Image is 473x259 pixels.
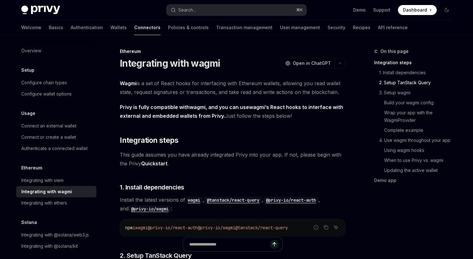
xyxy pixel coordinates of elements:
[378,20,408,35] a: API reference
[71,20,103,35] a: Authentication
[21,6,60,14] img: dark logo
[168,20,209,35] a: Policies & controls
[374,108,457,125] a: Wrap your app with the WagmiProvider
[120,150,345,168] span: This guide assumes you have already integrated Privy into your app. If not, please begin with the...
[120,183,184,192] span: 1. Install dependencies
[374,88,457,98] a: 3. Setup wagmi
[178,6,196,14] div: Search...
[120,135,178,145] span: Integration steps
[21,90,72,98] div: Configure wallet options
[125,225,133,231] span: npm
[134,20,160,35] a: Connectors
[133,225,135,231] span: i
[120,79,345,96] span: is a set of React hooks for interfacing with Ethereum wallets, allowing you read wallet state, re...
[21,20,41,35] a: Welcome
[281,58,335,69] button: Open in ChatGPT
[129,205,171,212] a: @privy-io/wagmi
[21,177,64,184] div: Integrating with viem
[16,77,96,88] a: Configure chain types
[189,237,270,251] input: Ask a question...
[353,7,366,13] a: Demo
[21,145,88,152] div: Authenticate a connected wallet
[374,98,457,108] a: Build your wagmi config
[185,197,203,203] a: wagmi
[120,104,343,119] strong: Privy is fully compatible with , and you can use ’s React hooks to interface with external and em...
[374,78,457,88] a: 2. Setup TanStack Query
[442,5,452,15] button: Toggle dark mode
[280,20,320,35] a: User management
[190,104,206,111] a: wagmi
[374,165,457,175] a: Updating the active wallet
[21,47,41,54] div: Overview
[185,197,203,204] code: wagmi
[296,8,303,13] span: ⌘ K
[120,103,345,120] span: Just follow the steps below!
[374,175,457,185] a: Demo app
[398,5,437,15] a: Dashboard
[120,58,220,69] h1: Integrating with wagmi
[16,186,96,197] a: Integrating with wagmi
[16,143,96,154] a: Authenticate a connected wallet
[263,197,318,203] a: @privy-io/react-auth
[21,122,76,130] div: Connect an external wallet
[21,79,67,86] div: Configure chain types
[49,20,63,35] a: Basics
[322,223,330,231] button: Copy the contents from the code block
[374,135,457,145] a: 4. Use wagmi throughout your app
[249,104,265,111] a: wagmi
[204,197,262,204] code: @tanstack/react-query
[120,80,136,87] a: Wagmi
[110,20,127,35] a: Wallets
[166,4,307,16] button: Open search
[21,219,37,226] h5: Solana
[374,155,457,165] a: When to use Privy vs. wagmi
[16,175,96,186] a: Integrating with viem
[16,45,96,56] a: Overview
[120,48,345,54] div: Ethereum
[16,132,96,143] a: Connect or create a wallet
[120,195,345,213] span: Install the latest versions of , , , and :
[216,20,272,35] a: Transaction management
[21,231,89,239] div: Integrating with @solana/web3.js
[21,133,76,141] div: Connect or create a wallet
[403,7,427,13] span: Dashboard
[21,199,67,207] div: Integrating with ethers
[374,125,457,135] a: Complete example
[21,188,72,195] div: Integrating with wagmi
[312,223,320,231] button: Report incorrect code
[263,197,318,204] code: @privy-io/react-auth
[380,48,409,55] span: On this page
[21,164,42,172] h5: Ethereum
[374,58,457,68] a: Integration steps
[353,20,370,35] a: Recipes
[21,66,34,74] h5: Setup
[204,197,262,203] a: @tanstack/react-query
[141,160,167,167] a: Quickstart
[21,110,35,117] h5: Usage
[21,242,78,250] div: Integrating with @solana/kit
[135,225,148,231] span: wagmi
[374,68,457,78] a: 1. Install dependencies
[198,225,235,231] span: @privy-io/wagmi
[16,120,96,132] a: Connect an external wallet
[328,20,345,35] a: Security
[373,7,390,13] a: Support
[374,145,457,155] a: Using wagmi hooks
[332,223,340,231] button: Ask AI
[16,88,96,100] a: Configure wallet options
[270,240,279,249] button: Send message
[16,241,96,252] a: Integrating with @solana/kit
[16,229,96,241] a: Integrating with @solana/web3.js
[16,197,96,209] a: Integrating with ethers
[235,225,288,231] span: @tanstack/react-query
[148,225,198,231] span: @privy-io/react-auth
[293,60,331,66] span: Open in ChatGPT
